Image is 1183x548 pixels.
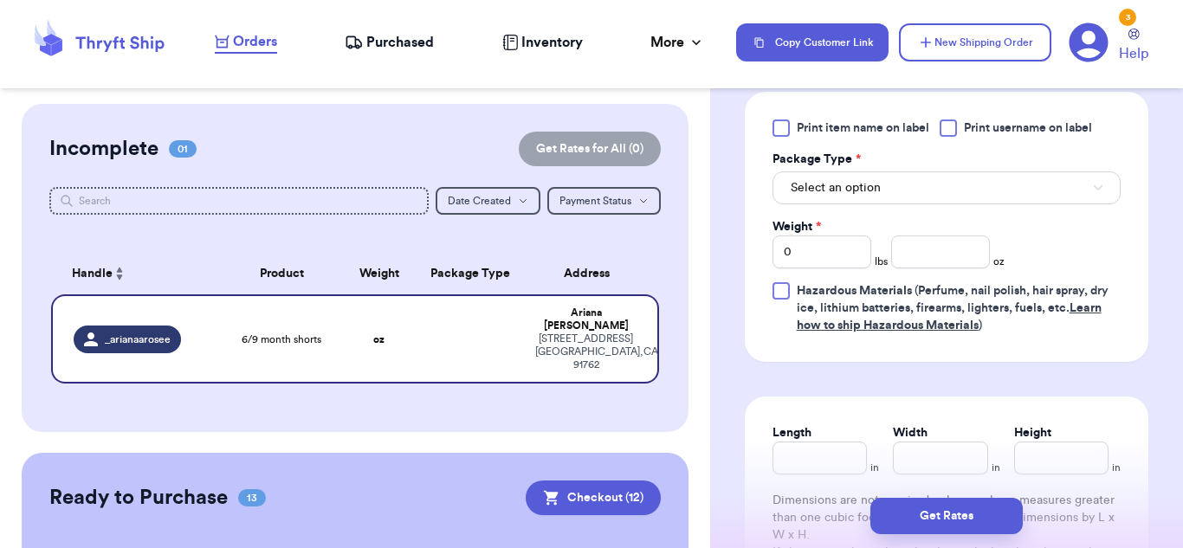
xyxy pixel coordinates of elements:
a: Inventory [502,32,583,53]
th: Weight [343,253,416,294]
a: Help [1119,29,1148,64]
label: Package Type [773,151,861,168]
span: Select an option [791,179,881,197]
button: Get Rates [870,498,1023,534]
span: lbs [875,255,888,268]
h2: Incomplete [49,135,158,163]
h2: Ready to Purchase [49,484,228,512]
a: Purchased [345,32,434,53]
span: Hazardous Materials [797,285,912,297]
span: Date Created [448,196,511,206]
button: Sort ascending [113,263,126,284]
span: Print username on label [964,119,1092,137]
label: Width [893,424,928,442]
span: Orders [233,31,277,52]
span: 13 [238,489,266,506]
a: 3 [1069,23,1109,62]
button: Date Created [436,187,540,215]
th: Product [221,253,342,294]
label: Weight [773,218,821,235]
span: Help [1119,43,1148,64]
button: Checkout (12) [526,480,661,515]
a: Orders [215,31,277,54]
span: (Perfume, nail polish, hair spray, dry ice, lithium batteries, firearms, lighters, fuels, etc. ) [797,285,1109,332]
span: in [992,461,1000,474]
div: 3 [1119,9,1136,26]
div: Ariana [PERSON_NAME] [535,306,637,332]
span: in [1112,461,1121,474]
span: 01 [169,140,197,158]
button: Payment Status [547,187,661,215]
span: Print item name on label [797,119,929,137]
th: Address [525,253,659,294]
input: Search [49,187,429,215]
span: Inventory [521,32,583,53]
button: New Shipping Order [899,23,1051,61]
span: _arianaarosee [105,332,171,346]
button: Get Rates for All (0) [519,132,661,166]
span: Purchased [366,32,434,53]
button: Select an option [773,171,1121,204]
label: Height [1014,424,1051,442]
span: Handle [72,265,113,283]
span: Payment Status [559,196,631,206]
label: Length [773,424,811,442]
div: More [650,32,705,53]
div: [STREET_ADDRESS] [GEOGRAPHIC_DATA] , CA 91762 [535,332,637,371]
span: 6/9 month shorts [242,332,321,346]
span: oz [993,255,1005,268]
button: Copy Customer Link [736,23,889,61]
strong: oz [373,334,385,345]
th: Package Type [416,253,525,294]
span: in [870,461,879,474]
